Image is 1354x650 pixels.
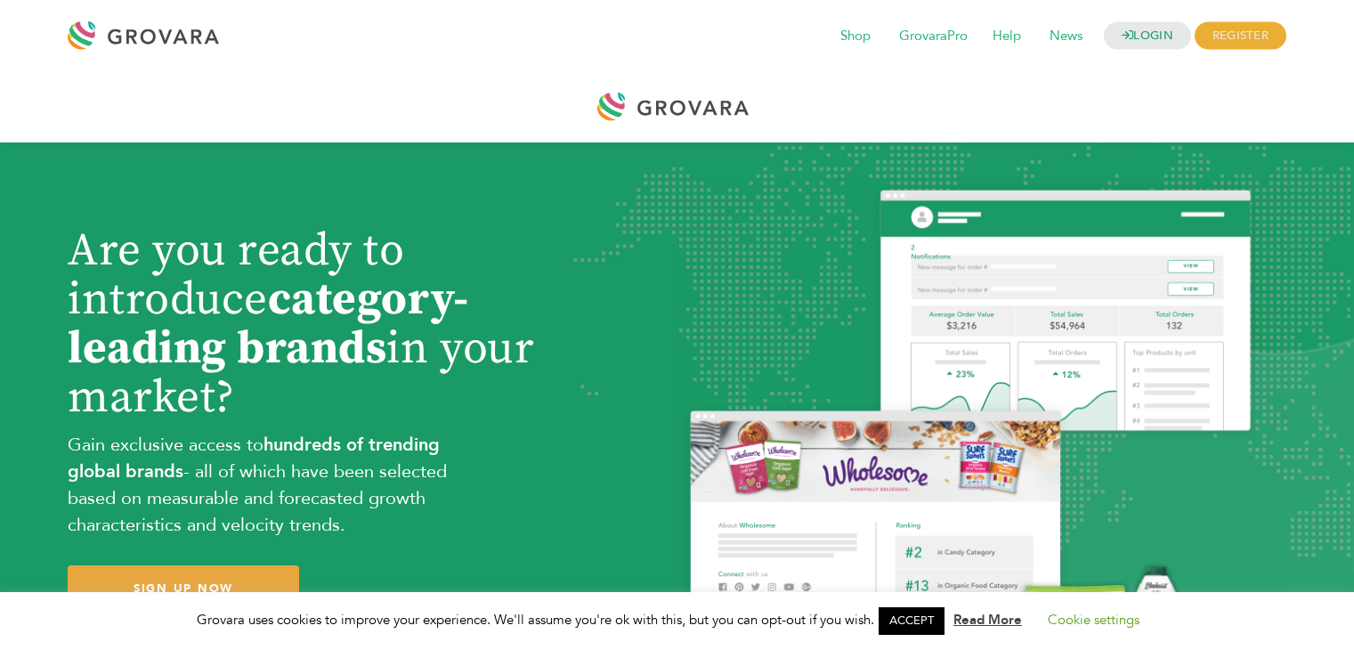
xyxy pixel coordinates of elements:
span: GrovaraPro [887,20,980,53]
a: Shop [828,27,883,46]
a: Cookie settings [1048,611,1139,629]
span: Shop [828,20,883,53]
a: SIGN UP NOW [68,565,299,611]
b: hundreds of trending global brands [68,433,440,483]
a: LOGIN [1104,22,1191,50]
span: REGISTER [1195,22,1286,50]
span: Grovara uses cookies to improve your experience. We'll assume you're ok with this, but you can op... [197,611,1157,629]
a: GrovaraPro [887,27,980,46]
a: ACCEPT [879,607,945,635]
p: Gain exclusive access to - all of which have been selected based on measurable and forecasted gro... [68,432,462,539]
h1: Are you ready to introduce in your market? [68,227,623,423]
a: News [1037,27,1095,46]
a: Help [980,27,1034,46]
a: Read More [953,611,1022,629]
b: category-leading brands [68,272,469,378]
span: Help [980,20,1034,53]
span: News [1037,20,1095,53]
